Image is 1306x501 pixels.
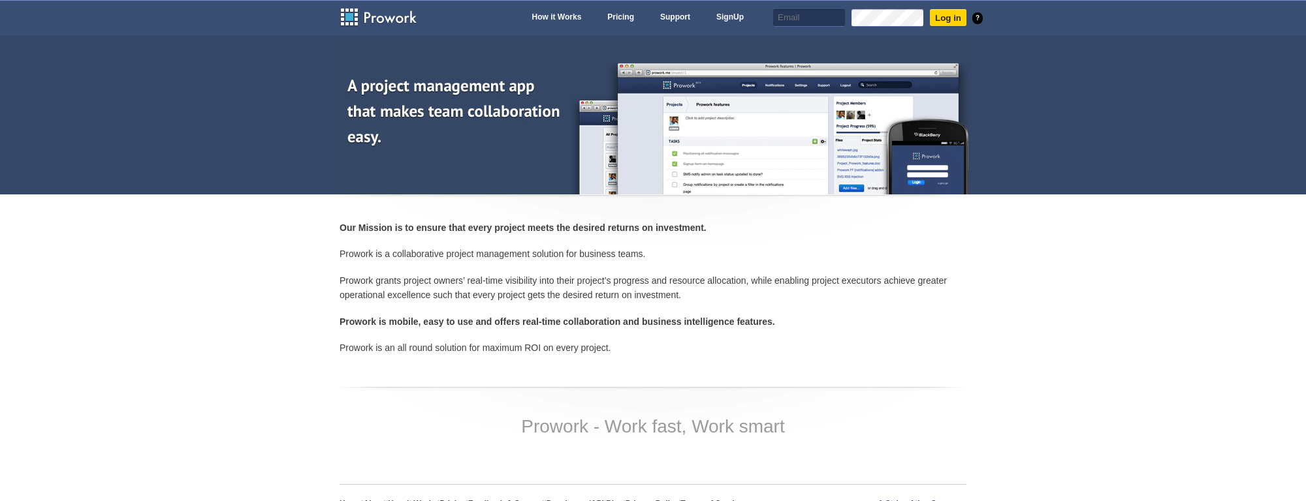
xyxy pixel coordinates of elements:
p: Prowork grants project owners’ real-time visibility into their project’s progress and resource al... [340,273,966,303]
input: Email [773,9,845,27]
a: SignUp [710,9,750,27]
a: Prowork [340,7,434,27]
input: Log in [930,9,966,26]
p: Prowork is a collaborative project management solution for business teams. [340,247,966,261]
a: How it Works [526,9,588,27]
a: Support [654,9,697,27]
a: Pricing [601,9,641,27]
a: ? [972,12,983,24]
div: Prowork - Work fast, Work smart [340,386,966,464]
p: Prowork is an all round solution for maximum ROI on every project. [340,341,966,355]
strong: Prowork is mobile, easy to use and offers real-time collaboration and business intelligence featu... [340,316,775,327]
strong: Our Mission is to ensure that every project meets the desired returns on investment. [340,222,707,233]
